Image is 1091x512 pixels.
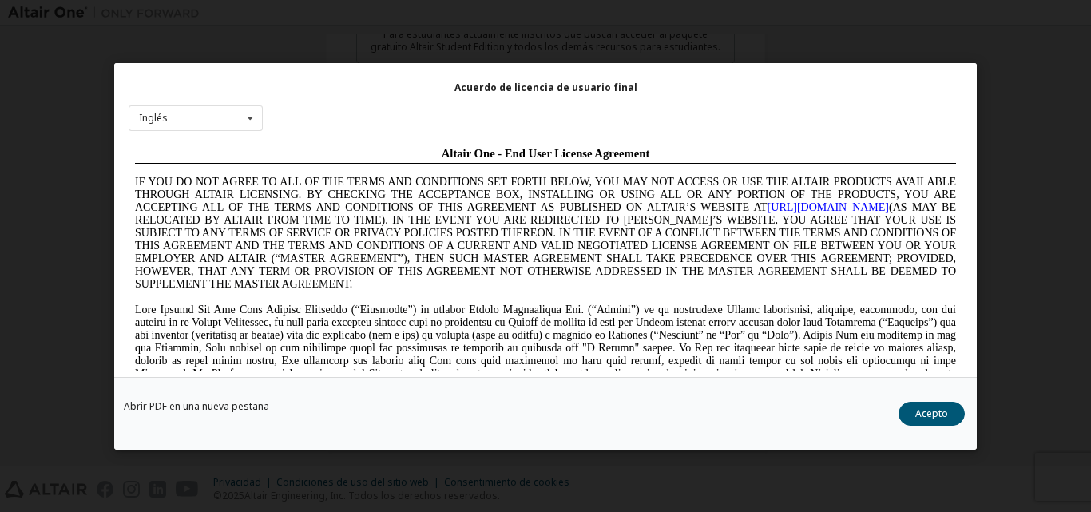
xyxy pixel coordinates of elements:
font: Abrir PDF en una nueva pestaña [124,399,269,412]
a: [URL][DOMAIN_NAME] [639,61,760,73]
span: Altair One - End User License Agreement [313,6,522,19]
a: Abrir PDF en una nueva pestaña [124,401,269,411]
font: Acepto [915,406,948,419]
span: IF YOU DO NOT AGREE TO ALL OF THE TERMS AND CONDITIONS SET FORTH BELOW, YOU MAY NOT ACCESS OR USE... [6,35,827,149]
span: Lore Ipsumd Sit Ame Cons Adipisc Elitseddo (“Eiusmodte”) in utlabor Etdolo Magnaaliqua Eni. (“Adm... [6,163,827,277]
button: Acepto [899,401,965,425]
font: Acuerdo de licencia de usuario final [454,80,637,93]
font: Inglés [139,111,168,125]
